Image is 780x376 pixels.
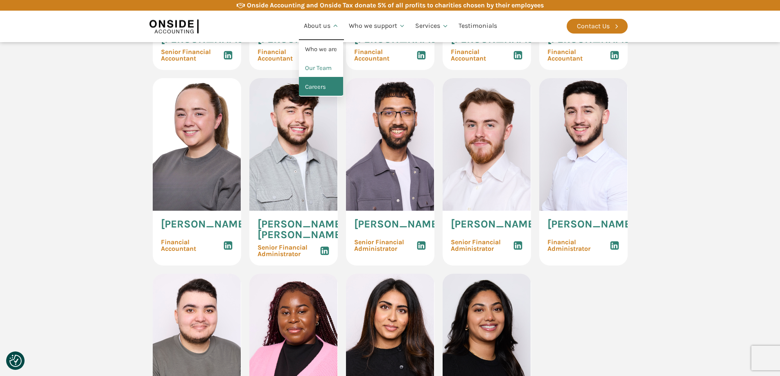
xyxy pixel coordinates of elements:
[299,40,343,59] a: Who we are
[454,12,502,40] a: Testimonials
[547,49,610,62] span: Financial Accountant
[149,17,199,36] img: Onside Accounting
[258,49,320,62] span: Financial Accountant
[258,244,320,257] span: Senior Financial Administrator
[354,219,441,230] span: [PERSON_NAME]
[258,219,344,240] span: [PERSON_NAME] [PERSON_NAME]
[299,12,344,40] a: About us
[567,19,628,34] a: Contact Us
[161,34,248,45] span: [PERSON_NAME]
[547,34,634,45] span: [PERSON_NAME]
[161,219,248,230] span: [PERSON_NAME]
[451,34,538,45] span: [PERSON_NAME]
[451,239,513,252] span: Senior Financial Administrator
[161,49,223,62] span: Senior Financial Accountant
[451,219,538,230] span: [PERSON_NAME]
[344,12,411,40] a: Who we support
[547,239,610,252] span: Financial Administrator
[451,49,513,62] span: Financial Accountant
[9,355,22,367] img: Revisit consent button
[161,239,223,252] span: Financial Accountant
[577,21,610,32] div: Contact Us
[258,34,344,45] span: [PERSON_NAME]
[410,12,454,40] a: Services
[354,49,416,62] span: Financial Accountant
[299,59,343,78] a: Our Team
[299,78,343,97] a: Careers
[547,219,634,230] span: [PERSON_NAME]
[9,355,22,367] button: Consent Preferences
[354,34,441,45] span: [PERSON_NAME]
[354,239,416,252] span: Senior Financial Administrator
